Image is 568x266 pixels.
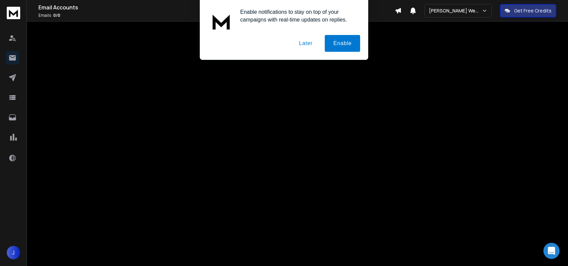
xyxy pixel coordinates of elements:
button: Enable [325,35,360,52]
div: Open Intercom Messenger [543,243,560,259]
img: notification icon [208,8,235,35]
button: J [7,246,20,259]
button: Later [290,35,321,52]
div: Enable notifications to stay on top of your campaigns with real-time updates on replies. [235,8,360,24]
